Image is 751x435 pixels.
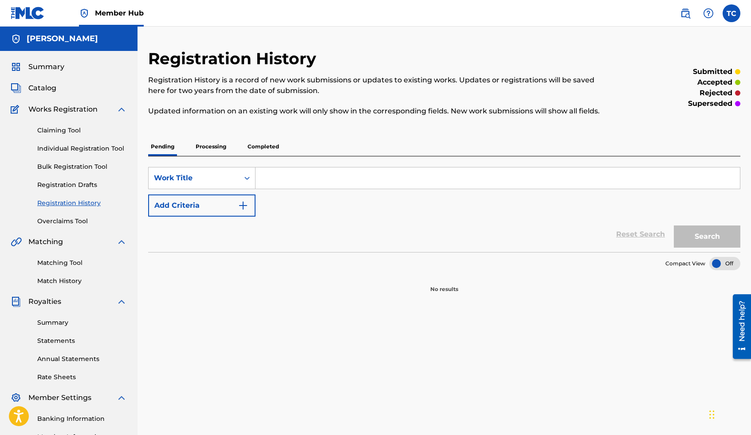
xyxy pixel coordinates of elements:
[37,198,127,208] a: Registration History
[37,258,127,268] a: Matching Tool
[37,318,127,327] a: Summary
[95,8,144,18] span: Member Hub
[37,373,127,382] a: Rate Sheets
[154,173,234,183] div: Work Title
[245,137,282,156] p: Completed
[688,98,732,109] p: superseded
[238,200,248,211] img: 9d2ae6d4665cec9f34b9.svg
[37,217,127,226] a: Overclaims Tool
[430,275,458,293] p: No results
[148,75,604,96] p: Registration History is a record of new work submissions or updates to existing works. Updates or...
[148,194,256,217] button: Add Criteria
[28,62,64,72] span: Summary
[676,4,694,22] a: Public Search
[28,104,98,115] span: Works Registration
[116,392,127,403] img: expand
[693,66,732,77] p: submitted
[37,126,127,135] a: Claiming Tool
[726,291,751,362] iframe: Resource Center
[700,4,717,22] div: Help
[11,62,64,72] a: SummarySummary
[11,104,22,115] img: Works Registration
[37,276,127,286] a: Match History
[703,8,714,19] img: help
[116,237,127,247] img: expand
[37,180,127,190] a: Registration Drafts
[709,401,715,428] div: Drag
[116,296,127,307] img: expand
[11,237,22,247] img: Matching
[148,106,604,117] p: Updated information on an existing work will only show in the corresponding fields. New work subm...
[27,34,98,44] h5: THOMAS CROCKROM
[11,83,56,93] a: CatalogCatalog
[37,354,127,364] a: Annual Statements
[11,34,21,44] img: Accounts
[11,296,21,307] img: Royalties
[28,392,91,403] span: Member Settings
[707,392,751,435] iframe: Chat Widget
[148,137,177,156] p: Pending
[11,392,21,403] img: Member Settings
[11,62,21,72] img: Summary
[28,296,61,307] span: Royalties
[11,7,45,19] img: MLC Logo
[116,104,127,115] img: expand
[28,237,63,247] span: Matching
[697,77,732,88] p: accepted
[79,8,90,19] img: Top Rightsholder
[723,4,740,22] div: User Menu
[11,83,21,93] img: Catalog
[37,144,127,153] a: Individual Registration Tool
[37,336,127,346] a: Statements
[700,88,732,98] p: rejected
[148,167,740,252] form: Search Form
[193,137,229,156] p: Processing
[680,8,691,19] img: search
[37,414,127,423] a: Banking Information
[148,49,321,69] h2: Registration History
[28,83,56,93] span: Catalog
[665,260,705,268] span: Compact View
[37,162,127,171] a: Bulk Registration Tool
